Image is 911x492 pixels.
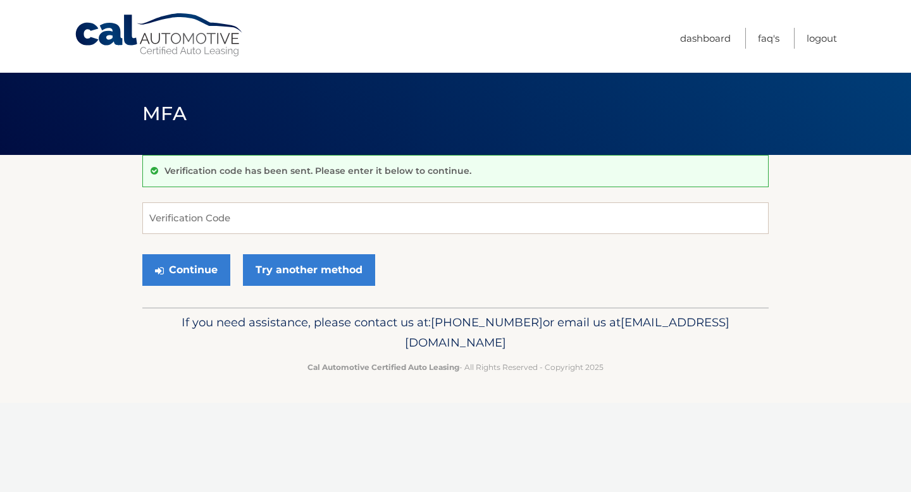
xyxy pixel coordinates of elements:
p: If you need assistance, please contact us at: or email us at [151,312,760,353]
strong: Cal Automotive Certified Auto Leasing [307,362,459,372]
p: - All Rights Reserved - Copyright 2025 [151,360,760,374]
span: MFA [142,102,187,125]
a: Logout [807,28,837,49]
a: Cal Automotive [74,13,245,58]
span: [PHONE_NUMBER] [431,315,543,329]
a: Dashboard [680,28,731,49]
button: Continue [142,254,230,286]
span: [EMAIL_ADDRESS][DOMAIN_NAME] [405,315,729,350]
a: Try another method [243,254,375,286]
input: Verification Code [142,202,769,234]
p: Verification code has been sent. Please enter it below to continue. [164,165,471,176]
a: FAQ's [758,28,779,49]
